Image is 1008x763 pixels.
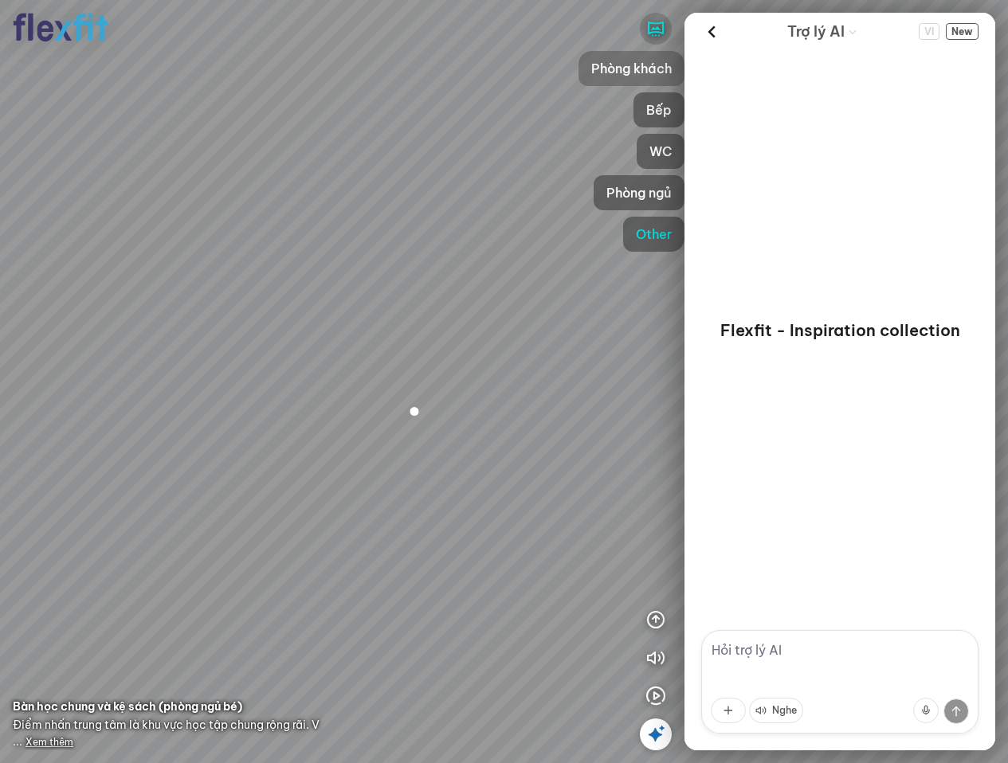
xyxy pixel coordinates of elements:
[720,319,960,342] p: Flexfit - Inspiration collection
[591,59,672,78] span: Phòng khách
[919,23,939,40] button: Change language
[25,736,73,748] span: Xem thêm
[919,23,939,40] span: VI
[946,23,979,40] button: New Chat
[13,734,73,749] span: ...
[946,23,979,40] span: New
[636,225,672,244] span: Other
[787,19,857,44] div: AI Guide options
[606,183,672,202] span: Phòng ngủ
[646,100,672,119] span: Bếp
[649,142,672,161] span: WC
[749,698,803,723] button: Nghe
[787,21,845,43] span: Trợ lý AI
[13,13,108,42] img: logo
